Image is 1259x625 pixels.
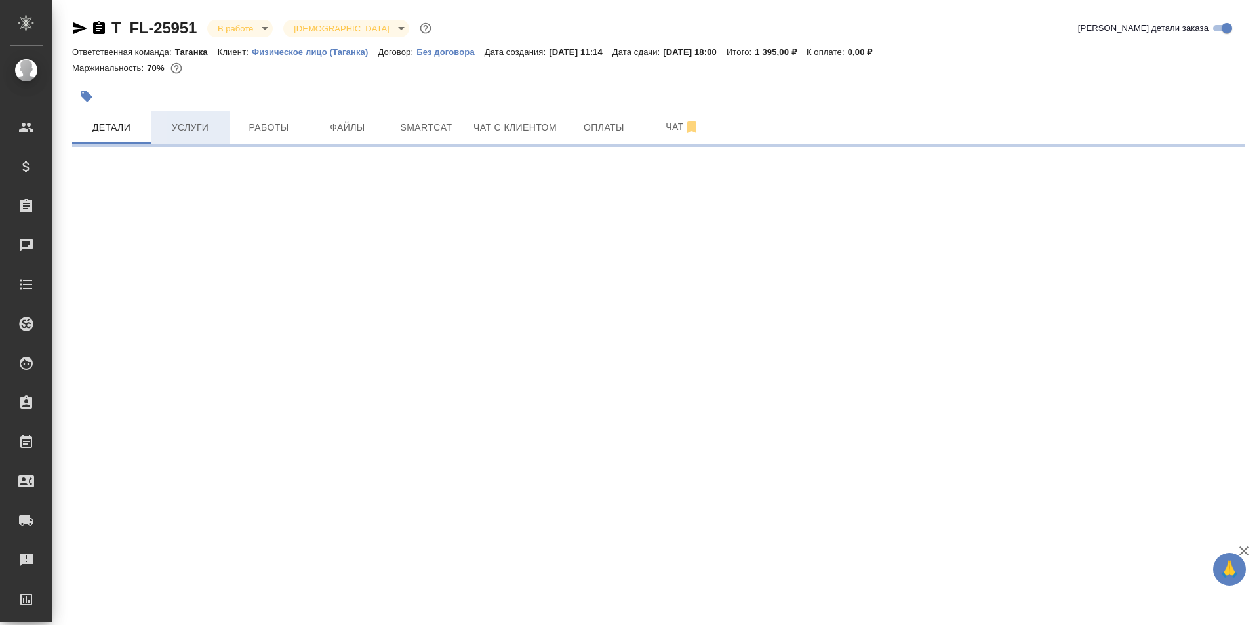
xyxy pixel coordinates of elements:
span: Чат с клиентом [473,119,557,136]
div: В работе [207,20,273,37]
p: Ответственная команда: [72,47,175,57]
svg: Отписаться [684,119,700,135]
p: 70% [147,63,167,73]
button: Доп статусы указывают на важность/срочность заказа [417,20,434,37]
p: Маржинальность: [72,63,147,73]
button: [DEMOGRAPHIC_DATA] [290,23,393,34]
a: Без договора [416,46,485,57]
button: 350.08 RUB; [168,60,185,77]
p: [DATE] 18:00 [663,47,727,57]
span: Файлы [316,119,379,136]
p: Итого: [727,47,755,57]
span: [PERSON_NAME] детали заказа [1078,22,1209,35]
p: Дата сдачи: [612,47,663,57]
p: 0,00 ₽ [848,47,883,57]
span: Оплаты [572,119,635,136]
span: Smartcat [395,119,458,136]
p: [DATE] 11:14 [549,47,612,57]
span: Работы [237,119,300,136]
button: 🙏 [1213,553,1246,586]
div: В работе [283,20,409,37]
p: Таганка [175,47,218,57]
p: К оплате: [807,47,848,57]
button: В работе [214,23,257,34]
p: Дата создания: [485,47,549,57]
button: Добавить тэг [72,82,101,111]
p: Договор: [378,47,416,57]
p: 1 395,00 ₽ [755,47,807,57]
p: Клиент: [218,47,252,57]
span: 🙏 [1218,555,1241,583]
p: Без договора [416,47,485,57]
span: Чат [651,119,714,135]
a: T_FL-25951 [111,19,197,37]
p: Физическое лицо (Таганка) [252,47,378,57]
span: Услуги [159,119,222,136]
button: Скопировать ссылку [91,20,107,36]
button: Скопировать ссылку для ЯМессенджера [72,20,88,36]
span: Детали [80,119,143,136]
a: Физическое лицо (Таганка) [252,46,378,57]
